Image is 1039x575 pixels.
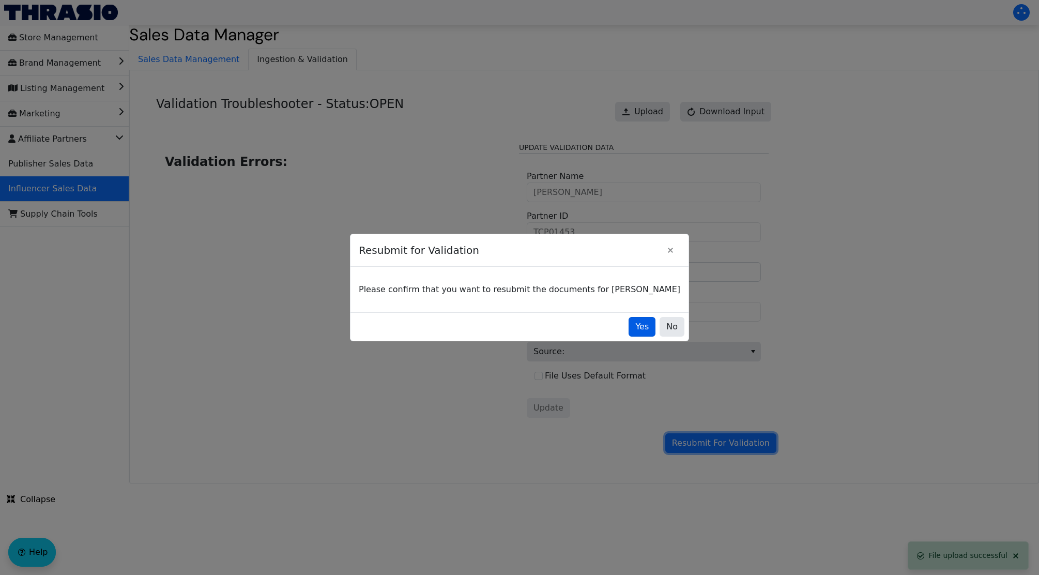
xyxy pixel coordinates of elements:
span: No [666,321,678,333]
p: Please confirm that you want to resubmit the documents for [PERSON_NAME] [359,283,680,296]
span: Yes [635,321,649,333]
span: Resubmit for Validation [359,237,661,263]
button: Yes [629,317,655,337]
button: Close [661,240,680,260]
button: No [660,317,684,337]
